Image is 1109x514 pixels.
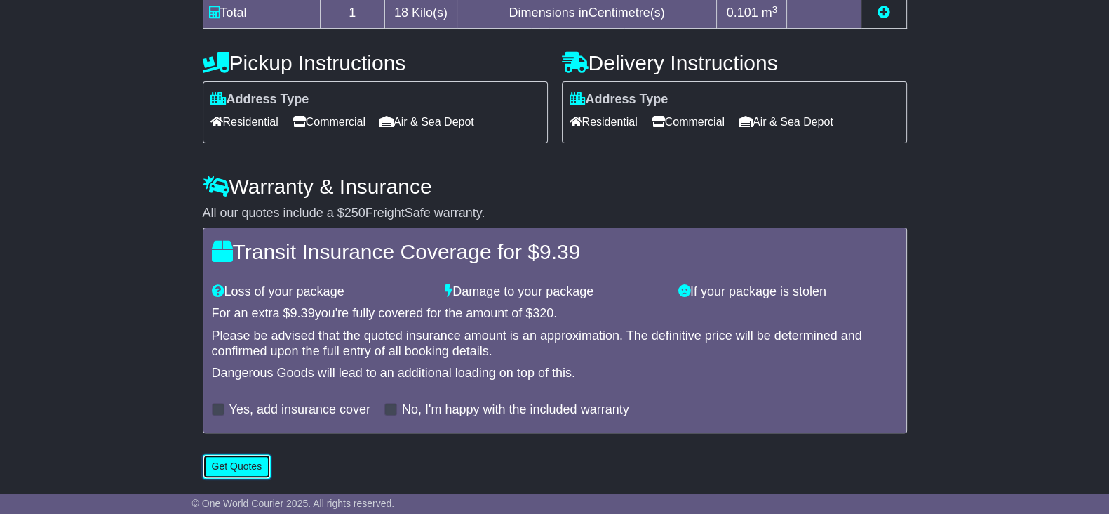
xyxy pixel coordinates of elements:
div: Please be advised that the quoted insurance amount is an approximation. The definitive price will... [212,329,898,359]
span: Commercial [652,111,725,133]
label: Address Type [570,92,668,107]
label: Address Type [210,92,309,107]
span: Residential [570,111,638,133]
span: Commercial [293,111,365,133]
span: 18 [394,6,408,20]
h4: Warranty & Insurance [203,175,907,198]
span: 0.101 [727,6,758,20]
span: 9.39 [539,240,580,263]
h4: Pickup Instructions [203,51,548,74]
label: Yes, add insurance cover [229,402,370,418]
span: Air & Sea Depot [379,111,474,133]
span: 250 [344,206,365,220]
div: Damage to your package [438,284,671,300]
h4: Delivery Instructions [562,51,907,74]
span: Air & Sea Depot [739,111,833,133]
sup: 3 [772,4,778,15]
div: All our quotes include a $ FreightSafe warranty. [203,206,907,221]
button: Get Quotes [203,454,271,479]
a: Add new item [878,6,890,20]
span: 320 [532,306,553,320]
div: For an extra $ you're fully covered for the amount of $ . [212,306,898,322]
span: m [762,6,778,20]
h4: Transit Insurance Coverage for $ [212,240,898,263]
div: If your package is stolen [671,284,905,300]
div: Dangerous Goods will lead to an additional loading on top of this. [212,366,898,381]
label: No, I'm happy with the included warranty [402,402,629,418]
span: © One World Courier 2025. All rights reserved. [192,498,395,509]
span: 9.39 [290,306,315,320]
div: Loss of your package [205,284,438,300]
span: Residential [210,111,278,133]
